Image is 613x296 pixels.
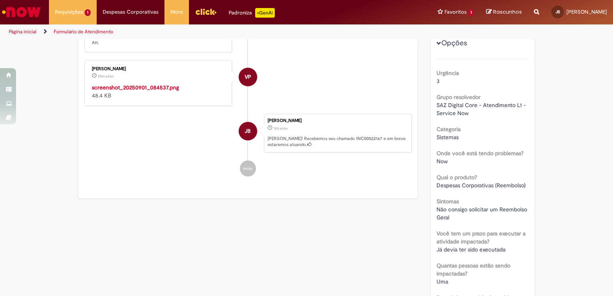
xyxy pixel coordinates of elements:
[445,8,467,16] span: Favoritos
[268,136,407,148] p: [PERSON_NAME]! Recebemos seu chamado INC00522167 e em breve estaremos atuando.
[436,101,528,117] span: SAZ Digital Core - Atendimento L1 - Service Now
[436,150,524,157] b: Onde você está tendo problemas?
[486,8,522,16] a: Rascunhos
[245,122,251,141] span: JB
[436,134,459,141] span: Sistemas
[274,126,288,131] time: 20/08/2025 09:39:20
[92,84,179,91] a: screenshot_20250901_084537.png
[436,230,526,245] b: Você tem um prazo para executar a atividade impactada?
[436,206,529,221] span: Não consigo solicitar um Reembolso Geral
[436,262,510,277] b: Quantas pessoas estão sendo impactadas?
[84,114,412,152] li: Joao Vitor Batistao
[493,8,522,16] span: Rascunhos
[436,198,459,205] b: Sintomas
[274,126,288,131] span: 12d atrás
[468,9,474,16] span: 1
[98,74,114,79] time: 01/09/2025 08:45:38
[98,74,114,79] span: 25m atrás
[9,28,37,35] a: Página inicial
[436,158,448,165] span: Now
[556,9,560,14] span: JB
[436,182,526,189] span: Despesas Corporativas (Reembolso)
[1,4,42,20] img: ServiceNow
[85,9,91,16] span: 1
[268,118,407,123] div: [PERSON_NAME]
[255,8,275,18] p: +GenAi
[171,8,183,16] span: More
[436,278,448,285] span: Uma
[55,8,83,16] span: Requisições
[436,69,459,77] b: Urgência
[245,67,251,87] span: VP
[239,122,257,140] div: Joao Vitor Batistao
[436,77,440,85] span: 3
[436,126,461,133] b: Categoria
[229,8,275,18] div: Padroniza
[103,8,158,16] span: Despesas Corporativas
[436,246,505,253] span: Já devia ter sido executada
[6,24,403,39] ul: Trilhas de página
[92,83,225,99] div: 48.4 KB
[195,6,217,18] img: click_logo_yellow_360x200.png
[54,28,113,35] a: Formulário de Atendimento
[566,8,607,15] span: [PERSON_NAME]
[436,93,481,101] b: Grupo resolvedor
[92,67,225,71] div: [PERSON_NAME]
[436,174,477,181] b: Qual o produto?
[239,68,257,86] div: Victor Pasqual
